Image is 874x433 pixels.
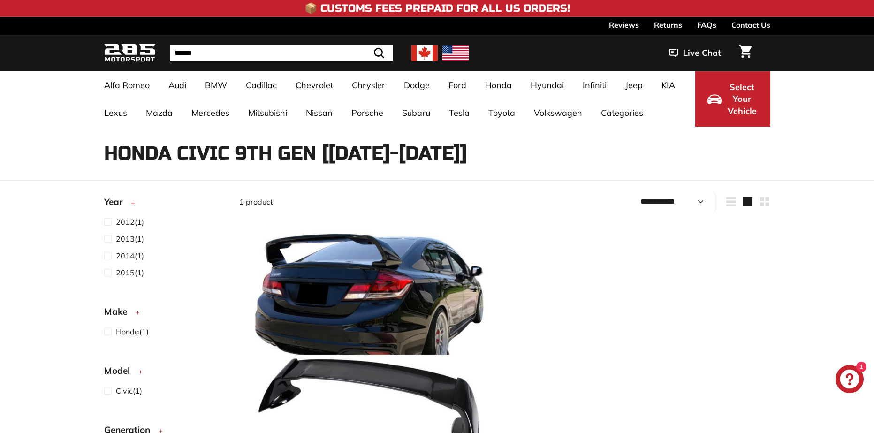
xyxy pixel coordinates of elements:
[116,386,133,395] span: Civic
[116,250,144,261] span: (1)
[104,143,770,164] h1: Honda Civic 9th Gen [[DATE]-[DATE]]
[116,216,144,228] span: (1)
[239,99,296,127] a: Mitsubishi
[159,71,196,99] a: Audi
[393,99,440,127] a: Subaru
[236,71,286,99] a: Cadillac
[95,99,137,127] a: Lexus
[116,267,144,278] span: (1)
[726,81,758,117] span: Select Your Vehicle
[733,37,757,69] a: Cart
[731,17,770,33] a: Contact Us
[116,385,142,396] span: (1)
[104,305,134,319] span: Make
[833,365,866,395] inbox-online-store-chat: Shopify online store chat
[104,364,137,378] span: Model
[116,217,135,227] span: 2012
[524,99,592,127] a: Volkswagen
[479,99,524,127] a: Toyota
[476,71,521,99] a: Honda
[104,302,224,326] button: Make
[104,195,129,209] span: Year
[137,99,182,127] a: Mazda
[342,99,393,127] a: Porsche
[116,327,139,336] span: Honda
[695,71,770,127] button: Select Your Vehicle
[116,251,135,260] span: 2014
[116,234,135,243] span: 2013
[652,71,684,99] a: KIA
[116,268,135,277] span: 2015
[239,196,505,207] div: 1 product
[440,99,479,127] a: Tesla
[683,47,721,59] span: Live Chat
[104,42,156,64] img: Logo_285_Motorsport_areodynamics_components
[95,71,159,99] a: Alfa Romeo
[116,233,144,244] span: (1)
[104,192,224,216] button: Year
[395,71,439,99] a: Dodge
[342,71,395,99] a: Chrysler
[286,71,342,99] a: Chevrolet
[182,99,239,127] a: Mercedes
[657,41,733,65] button: Live Chat
[616,71,652,99] a: Jeep
[196,71,236,99] a: BMW
[654,17,682,33] a: Returns
[697,17,716,33] a: FAQs
[170,45,393,61] input: Search
[521,71,573,99] a: Hyundai
[104,361,224,385] button: Model
[609,17,639,33] a: Reviews
[116,326,149,337] span: (1)
[592,99,653,127] a: Categories
[573,71,616,99] a: Infiniti
[296,99,342,127] a: Nissan
[439,71,476,99] a: Ford
[304,3,570,14] h4: 📦 Customs Fees Prepaid for All US Orders!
